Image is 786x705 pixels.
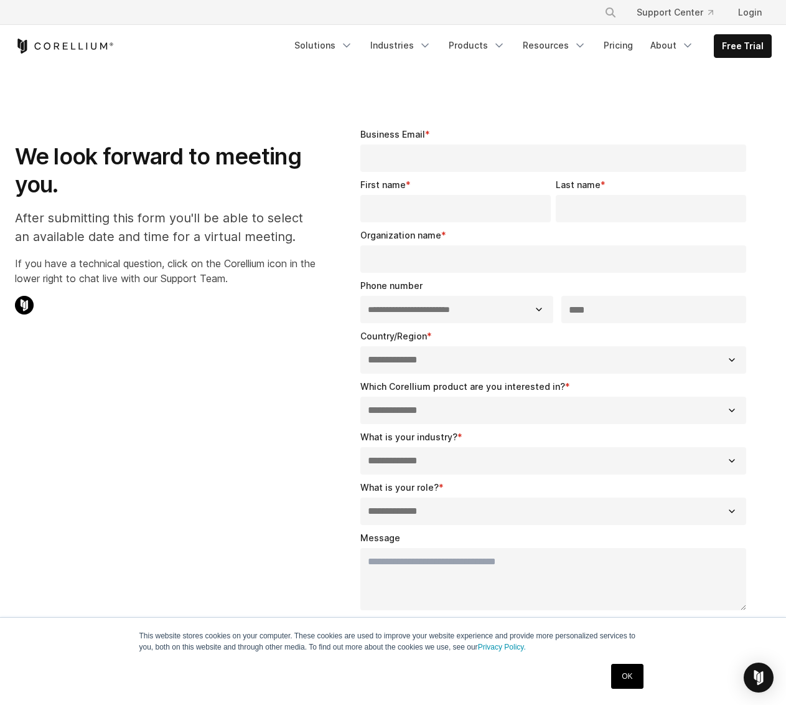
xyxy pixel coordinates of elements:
a: Industries [363,34,439,57]
div: Open Intercom Messenger [744,663,774,693]
a: Login [728,1,772,24]
p: After submitting this form you'll be able to select an available date and time for a virtual meet... [15,209,316,246]
a: Free Trial [714,35,771,57]
img: Corellium Chat Icon [15,296,34,315]
a: Corellium Home [15,39,114,54]
span: Message [360,532,400,543]
a: Solutions [287,34,360,57]
h1: We look forward to meeting you. [15,143,316,199]
a: Resources [515,34,594,57]
span: Business Email [360,129,425,140]
span: Organization name [360,230,441,240]
button: Search [599,1,622,24]
a: Privacy Policy. [478,643,526,651]
span: Last name [556,179,601,190]
a: Pricing [596,34,640,57]
span: What is your industry? [360,432,457,442]
a: Support Center [627,1,723,24]
a: OK [611,664,643,689]
span: First name [360,179,406,190]
span: What is your role? [360,482,439,493]
span: Which Corellium product are you interested in? [360,381,565,392]
p: If you have a technical question, click on the Corellium icon in the lower right to chat live wit... [15,256,316,286]
a: About [643,34,701,57]
span: Phone number [360,280,423,291]
span: Country/Region [360,331,427,341]
p: This website stores cookies on your computer. These cookies are used to improve your website expe... [139,630,647,653]
div: Navigation Menu [589,1,772,24]
a: Products [441,34,513,57]
div: Navigation Menu [287,34,772,58]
